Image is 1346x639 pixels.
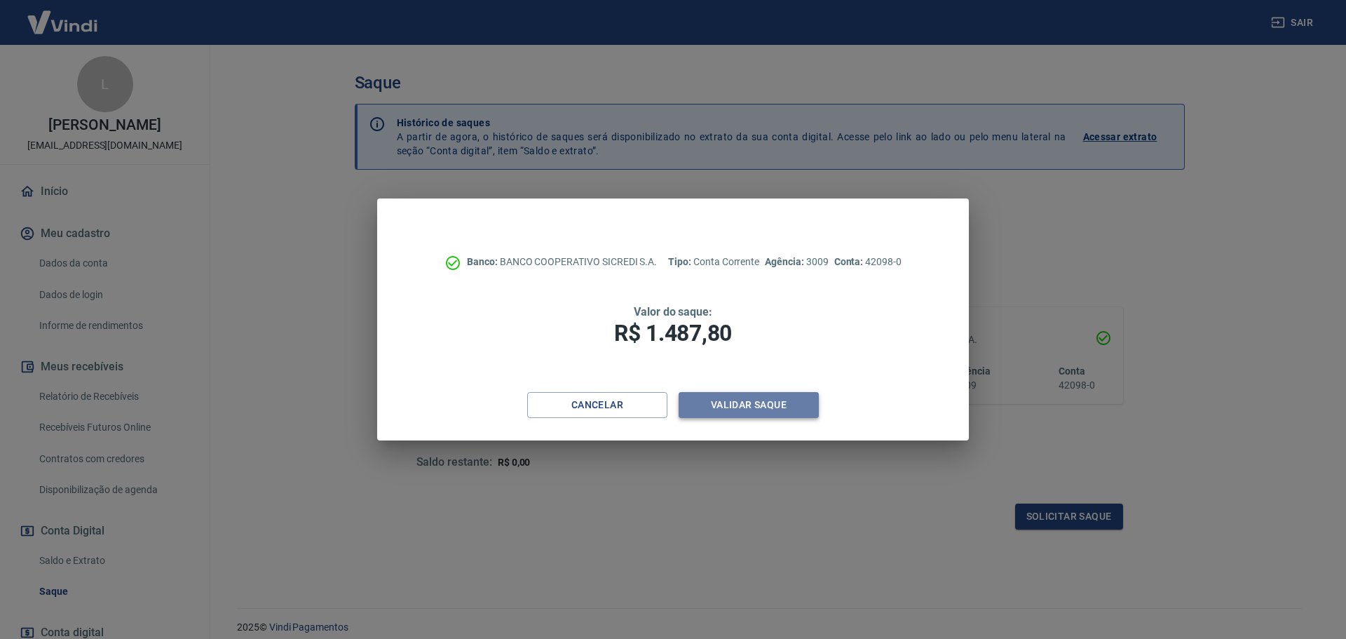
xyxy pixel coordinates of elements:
span: Agência: [765,256,806,267]
span: Banco: [467,256,500,267]
p: BANCO COOPERATIVO SICREDI S.A. [467,255,657,269]
p: 42098-0 [834,255,902,269]
span: Conta: [834,256,866,267]
span: Tipo: [668,256,693,267]
p: Conta Corrente [668,255,759,269]
button: Cancelar [527,392,667,418]
button: Validar saque [679,392,819,418]
p: 3009 [765,255,828,269]
span: Valor do saque: [634,305,712,318]
span: R$ 1.487,80 [614,320,732,347]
